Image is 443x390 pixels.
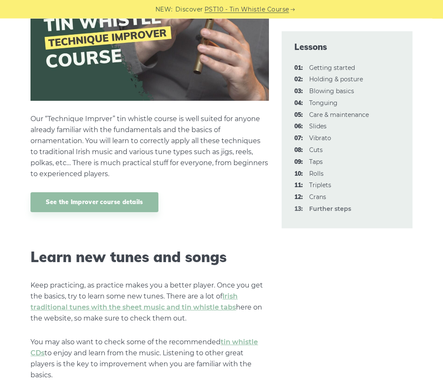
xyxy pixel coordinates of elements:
strong: Further steps [309,205,351,213]
span: 04: [294,98,303,108]
a: 07:Vibrato [309,134,331,142]
a: 08:Cuts [309,146,323,154]
span: 10: [294,169,303,179]
a: 02:Holding & posture [309,75,363,83]
a: 09:Taps [309,158,323,166]
span: 08: [294,145,303,155]
a: 01:Getting started [309,64,355,72]
h2: Learn new tunes and songs [30,249,269,266]
p: Our “Technique Imprver” tin whistle course is well suited for anyone already familiar with the fu... [30,114,269,180]
span: 11: [294,180,303,191]
span: 06: [294,122,303,132]
a: 06:Slides [309,122,327,130]
span: 01: [294,63,303,73]
span: Discover [175,5,203,14]
p: You may also want to check some of the recommended to enjoy and learn from the music. Listening t... [30,337,269,381]
a: 04:Tonguing [309,99,338,107]
span: 07: [294,133,303,144]
a: 11:Triplets [309,181,331,189]
a: 12:Crans [309,193,326,201]
p: Keep practicing, as practice makes you a better player. Once you get the basics, try to learn som... [30,280,269,324]
span: 03: [294,86,303,97]
span: 13: [294,204,303,214]
a: 10:Rolls [309,170,324,177]
span: 02: [294,75,303,85]
a: 03:Blowing basics [309,87,354,95]
span: NEW: [155,5,173,14]
span: 05: [294,110,303,120]
span: 12: [294,192,303,202]
a: See the Improver course details [30,193,158,213]
a: 05:Care & maintenance [309,111,369,119]
a: PST10 - Tin Whistle Course [205,5,289,14]
span: Lessons [294,41,400,53]
span: 09: [294,157,303,167]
